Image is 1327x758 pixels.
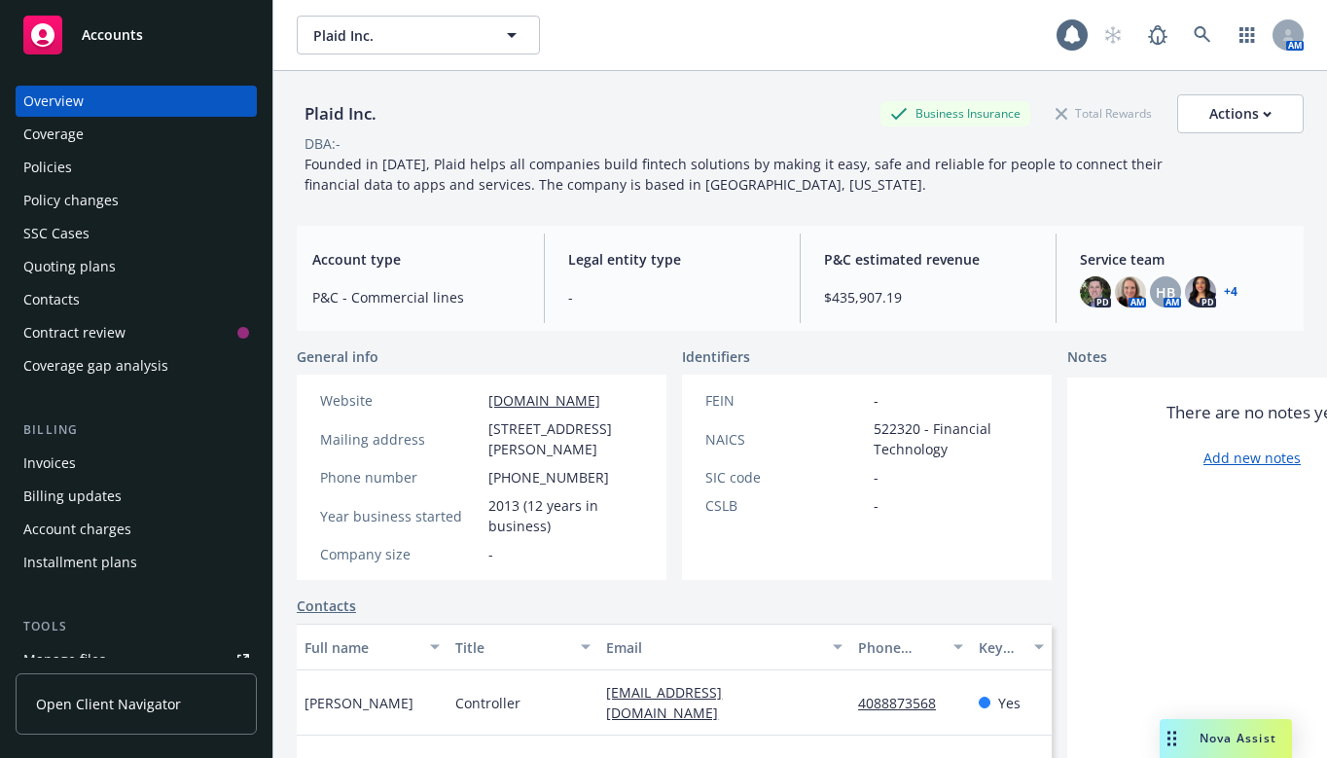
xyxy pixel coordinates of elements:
a: Overview [16,86,257,117]
div: FEIN [705,390,866,411]
div: Contacts [23,284,80,315]
span: Yes [998,693,1021,713]
button: Title [448,624,598,670]
div: Plaid Inc. [297,101,384,126]
button: Actions [1177,94,1304,133]
a: Policies [16,152,257,183]
div: Billing updates [23,481,122,512]
div: Mailing address [320,429,481,450]
div: Actions [1209,95,1272,132]
div: Company size [320,544,481,564]
span: Accounts [82,27,143,43]
img: photo [1080,276,1111,307]
a: Account charges [16,514,257,545]
a: Search [1183,16,1222,54]
span: Controller [455,693,520,713]
div: Total Rewards [1046,101,1162,126]
div: DBA: - [305,133,341,154]
img: photo [1185,276,1216,307]
span: Legal entity type [568,249,776,270]
a: Contacts [297,596,356,616]
span: P&C estimated revenue [824,249,1032,270]
button: Plaid Inc. [297,16,540,54]
img: photo [1115,276,1146,307]
span: P&C - Commercial lines [312,287,520,307]
span: Plaid Inc. [313,25,482,46]
div: SSC Cases [23,218,90,249]
span: - [874,390,879,411]
span: General info [297,346,378,367]
a: Start snowing [1094,16,1132,54]
button: Phone number [850,624,971,670]
a: Report a Bug [1138,16,1177,54]
div: Business Insurance [880,101,1030,126]
a: Invoices [16,448,257,479]
a: [DOMAIN_NAME] [488,391,600,410]
a: Switch app [1228,16,1267,54]
div: Phone number [858,637,942,658]
div: Coverage gap analysis [23,350,168,381]
span: [PHONE_NUMBER] [488,467,609,487]
div: Quoting plans [23,251,116,282]
button: Full name [297,624,448,670]
span: HB [1156,282,1175,303]
span: - [874,495,879,516]
span: [PERSON_NAME] [305,693,413,713]
a: Coverage gap analysis [16,350,257,381]
div: SIC code [705,467,866,487]
span: Service team [1080,249,1288,270]
div: Overview [23,86,84,117]
div: Invoices [23,448,76,479]
button: Email [598,624,850,670]
div: Drag to move [1160,719,1184,758]
span: Open Client Navigator [36,694,181,714]
span: Identifiers [682,346,750,367]
div: Policies [23,152,72,183]
div: Full name [305,637,418,658]
div: Coverage [23,119,84,150]
div: Contract review [23,317,126,348]
a: Quoting plans [16,251,257,282]
a: Manage files [16,644,257,675]
span: Notes [1067,346,1107,370]
a: +4 [1224,286,1237,298]
div: Website [320,390,481,411]
div: Billing [16,420,257,440]
span: 522320 - Financial Technology [874,418,1028,459]
div: Manage files [23,644,106,675]
a: Contract review [16,317,257,348]
span: Founded in [DATE], Plaid helps all companies build fintech solutions by making it easy, safe and ... [305,155,1166,194]
a: [EMAIL_ADDRESS][DOMAIN_NAME] [606,683,734,722]
span: [STREET_ADDRESS][PERSON_NAME] [488,418,643,459]
div: Installment plans [23,547,137,578]
div: Key contact [979,637,1022,658]
div: NAICS [705,429,866,450]
button: Key contact [971,624,1052,670]
a: Policy changes [16,185,257,216]
a: Accounts [16,8,257,62]
span: 2013 (12 years in business) [488,495,643,536]
a: Add new notes [1203,448,1301,468]
span: Nova Assist [1200,730,1276,746]
div: Account charges [23,514,131,545]
button: Nova Assist [1160,719,1292,758]
div: Title [455,637,569,658]
div: Year business started [320,506,481,526]
a: SSC Cases [16,218,257,249]
a: Contacts [16,284,257,315]
a: Coverage [16,119,257,150]
a: 4088873568 [858,694,951,712]
div: Phone number [320,467,481,487]
span: $435,907.19 [824,287,1032,307]
span: - [874,467,879,487]
div: Policy changes [23,185,119,216]
span: - [568,287,776,307]
span: Account type [312,249,520,270]
div: CSLB [705,495,866,516]
div: Tools [16,617,257,636]
div: Email [606,637,821,658]
a: Billing updates [16,481,257,512]
a: Installment plans [16,547,257,578]
span: - [488,544,493,564]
